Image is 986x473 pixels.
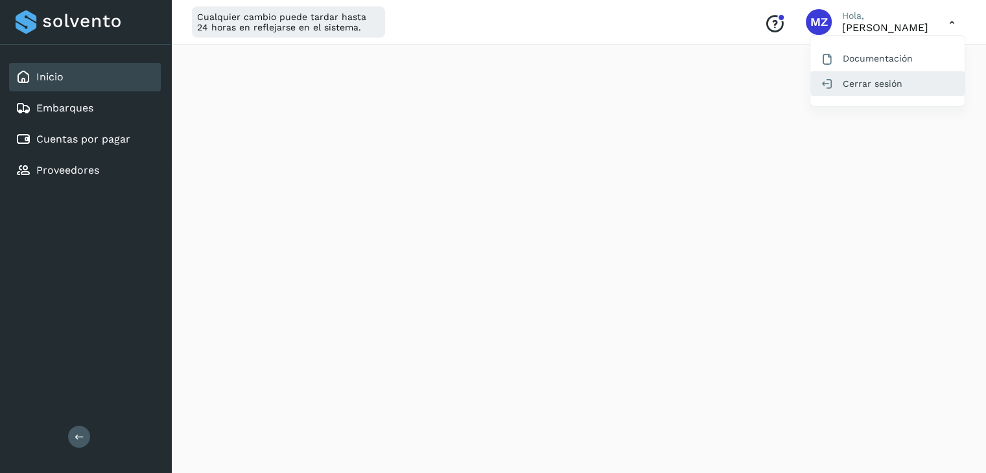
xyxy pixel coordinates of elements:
[36,133,130,145] a: Cuentas por pagar
[9,125,161,154] div: Cuentas por pagar
[9,63,161,91] div: Inicio
[9,156,161,185] div: Proveedores
[810,46,965,71] div: Documentación
[9,94,161,122] div: Embarques
[36,102,93,114] a: Embarques
[810,71,965,96] div: Cerrar sesión
[36,71,64,83] a: Inicio
[36,164,99,176] a: Proveedores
